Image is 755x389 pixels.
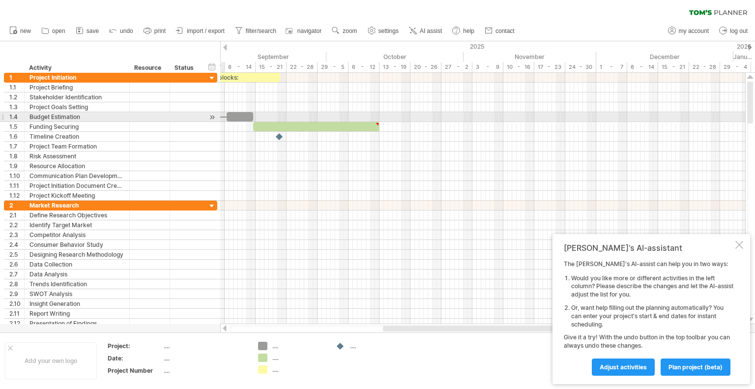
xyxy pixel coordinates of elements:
div: Project: [108,342,162,350]
a: plan project (beta) [661,359,730,376]
div: Define Research Objectives [29,210,124,220]
div: 2.7 [9,269,24,279]
div: 10 - 16 [503,62,534,72]
a: print [141,25,169,37]
div: Data Analysis [29,269,124,279]
div: 1.7 [9,142,24,151]
div: 1.11 [9,181,24,190]
div: Project Team Formation [29,142,124,151]
li: Would you like more or different activities in the left column? Please describe the changes and l... [571,274,733,299]
div: 1.6 [9,132,24,141]
div: .... [272,365,326,374]
div: Competitor Analysis [29,230,124,239]
span: log out [730,28,748,34]
div: 1 [9,73,24,82]
div: Activity [29,63,124,73]
div: Funding Securing [29,122,124,131]
div: Add your own logo [5,342,97,379]
span: contact [495,28,515,34]
div: 2.12 [9,319,24,328]
div: October 2025 [326,52,464,62]
div: Stakeholder Identification [29,92,124,102]
div: SWOT Analysis [29,289,124,299]
div: Project Kickoff Meeting [29,191,124,200]
div: 24 - 30 [565,62,596,72]
span: save [87,28,99,34]
div: .... [164,342,246,350]
div: Status [174,63,196,73]
div: Date: [108,354,162,362]
div: .... [350,342,404,350]
div: 1.8 [9,151,24,161]
div: 8 - 14 [225,62,256,72]
div: .... [164,366,246,375]
div: November 2025 [464,52,596,62]
a: help [450,25,477,37]
div: Communication Plan Development [29,171,124,180]
div: 1.1 [9,83,24,92]
div: .... [272,354,326,362]
div: Report Writing [29,309,124,318]
li: Or, want help filling out the planning automatically? You can enter your project's start & end da... [571,304,733,329]
div: Trends Identification [29,279,124,289]
div: Project Number [108,366,162,375]
div: Project Briefing [29,83,124,92]
div: 2.3 [9,230,24,239]
div: 2.2 [9,220,24,230]
a: my account [666,25,712,37]
div: .... [272,342,326,350]
div: 27 - 2 [441,62,472,72]
div: September 2025 [194,52,326,62]
div: 2.1 [9,210,24,220]
div: 2 [9,201,24,210]
div: Project Initiation Document Creation [29,181,124,190]
div: 8 - 14 [627,62,658,72]
a: navigator [284,25,324,37]
a: filter/search [232,25,279,37]
span: settings [378,28,399,34]
div: Timeline Creation [29,132,124,141]
div: 6 - 12 [348,62,379,72]
a: import / export [174,25,228,37]
div: 1 - 7 [596,62,627,72]
div: Resource Allocation [29,161,124,171]
div: 15 - 21 [658,62,689,72]
a: save [73,25,102,37]
div: Risk Assessment [29,151,124,161]
div: 2.4 [9,240,24,249]
div: Insight Generation [29,299,124,308]
div: Budget Estimation [29,112,124,121]
div: 2.8 [9,279,24,289]
span: AI assist [420,28,442,34]
span: new [20,28,31,34]
div: 15 - 21 [256,62,287,72]
div: scroll to activity [207,112,217,122]
div: Identify Target Market [29,220,124,230]
a: undo [107,25,136,37]
div: [PERSON_NAME]'s AI-assistant [564,243,733,253]
span: print [154,28,166,34]
span: open [52,28,65,34]
a: new [7,25,34,37]
div: 22 - 28 [287,62,318,72]
div: 2.10 [9,299,24,308]
div: 2.9 [9,289,24,299]
a: contact [482,25,518,37]
span: filter/search [246,28,276,34]
div: Presentation of Findings [29,319,124,328]
div: Data Collection [29,260,124,269]
div: Project Initiation [29,73,124,82]
span: Adjust activities [600,363,647,371]
div: The [PERSON_NAME]'s AI-assist can help you in two ways: Give it a try! With the undo button in th... [564,260,733,375]
a: log out [717,25,751,37]
div: December 2025 [596,52,733,62]
div: Consumer Behavior Study [29,240,124,249]
div: 2.11 [9,309,24,318]
span: zoom [343,28,357,34]
div: .... [164,354,246,362]
div: 1.5 [9,122,24,131]
div: 13 - 19 [379,62,410,72]
div: 1.4 [9,112,24,121]
span: undo [120,28,133,34]
span: help [463,28,474,34]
